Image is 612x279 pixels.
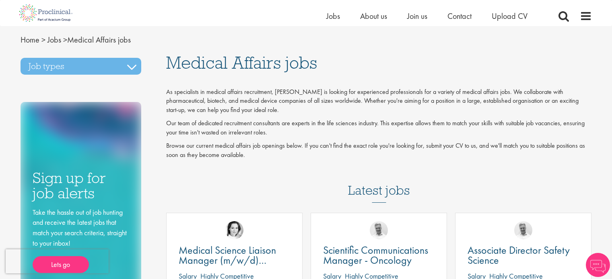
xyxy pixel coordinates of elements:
p: Our team of dedicated recruitment consultants are experts in the life sciences industry. This exp... [166,119,592,137]
h3: Sign up for job alerts [33,170,129,201]
span: > [41,35,45,45]
a: breadcrumb link to Jobs [47,35,61,45]
span: Medical Affairs jobs [21,35,131,45]
iframe: reCAPTCHA [6,249,109,273]
a: Join us [407,11,427,21]
a: Jobs [326,11,340,21]
img: Joshua Bye [370,221,388,239]
p: As specialists in medical affairs recruitment, [PERSON_NAME] is looking for experienced professio... [166,88,592,115]
a: Contact [447,11,472,21]
a: Upload CV [492,11,528,21]
span: > [63,35,67,45]
img: Greta Prestel [225,221,243,239]
a: Associate Director Safety Science [468,245,579,265]
a: Medical Science Liaison Manager (m/w/d) Nephrologie [179,245,290,265]
span: Medical Science Liaison Manager (m/w/d) Nephrologie [179,243,276,277]
a: About us [360,11,387,21]
div: Take the hassle out of job hunting and receive the latest jobs that match your search criteria, s... [33,207,129,273]
span: Medical Affairs jobs [166,52,317,73]
span: Associate Director Safety Science [468,243,570,267]
a: Scientific Communications Manager - Oncology [323,245,435,265]
p: Browse our current medical affairs job openings below. If you can't find the exact role you're lo... [166,141,592,160]
a: breadcrumb link to Home [21,35,39,45]
h3: Job types [21,58,141,75]
img: Joshua Bye [514,221,532,239]
h3: Latest jobs [348,163,410,203]
img: Chatbot [586,253,610,277]
span: Scientific Communications Manager - Oncology [323,243,428,267]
